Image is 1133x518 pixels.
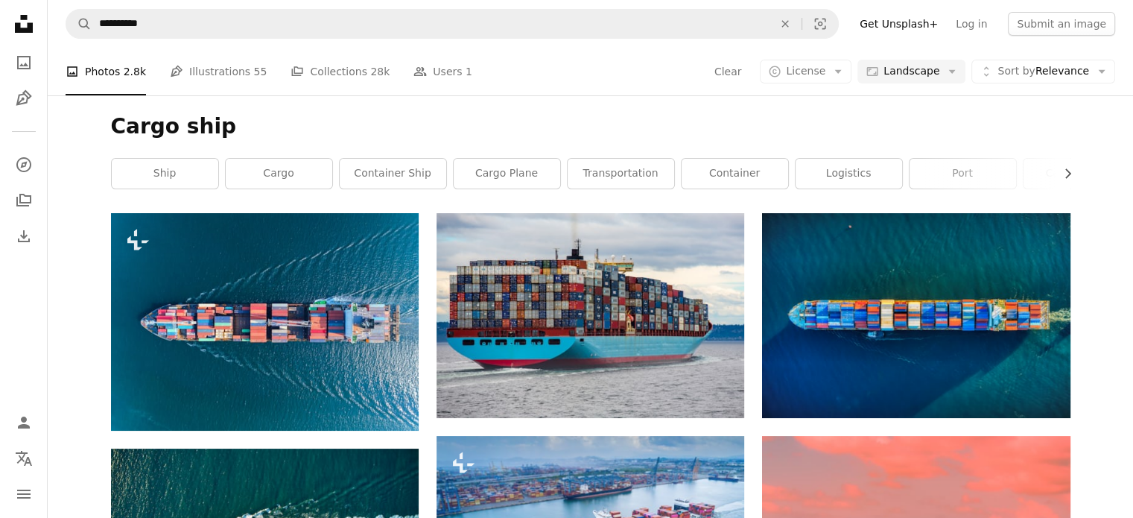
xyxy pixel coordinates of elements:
a: cargo truck [1023,159,1130,189]
button: Sort byRelevance [971,60,1115,83]
a: Illustrations 55 [170,48,267,95]
a: container [682,159,788,189]
a: Get Unsplash+ [851,12,947,36]
span: License [786,65,825,77]
button: Search Unsplash [66,10,92,38]
button: License [760,60,851,83]
span: 1 [466,63,472,80]
a: Aerial top view container ship with crane bridge for load container, logistics import export, shi... [111,315,419,328]
a: aerial view of boat on water [762,309,1070,322]
button: Visual search [802,10,838,38]
a: Collections [9,186,39,215]
a: container ship [340,159,446,189]
a: Log in / Sign up [9,408,39,438]
a: port [910,159,1016,189]
span: 55 [254,63,267,80]
img: aerial view of boat on water [762,213,1070,418]
span: Sort by [997,65,1035,77]
button: scroll list to the right [1054,159,1070,189]
a: transportation [568,159,674,189]
button: Language [9,443,39,473]
button: Landscape [857,60,965,83]
h1: Cargo ship [111,113,1070,140]
form: Find visuals sitewide [66,9,839,39]
a: cargo [226,159,332,189]
a: logistics [796,159,902,189]
span: Landscape [883,64,939,79]
button: Submit an image [1008,12,1115,36]
a: Download History [9,221,39,251]
button: Clear [769,10,802,38]
img: blue and red cargo ship on sea during daytime [437,213,744,418]
a: Photos [9,48,39,78]
a: cargo plane [454,159,560,189]
a: ship [112,159,218,189]
a: Log in [947,12,996,36]
button: Menu [9,479,39,509]
a: Illustrations [9,83,39,113]
span: 28k [370,63,390,80]
img: Aerial top view container ship with crane bridge for load container, logistics import export, shi... [111,213,419,431]
button: Clear [714,60,743,83]
span: Relevance [997,64,1089,79]
a: blue and red cargo ship on sea during daytime [437,309,744,322]
a: Explore [9,150,39,180]
a: Users 1 [413,48,472,95]
a: Home — Unsplash [9,9,39,42]
a: Collections 28k [291,48,390,95]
